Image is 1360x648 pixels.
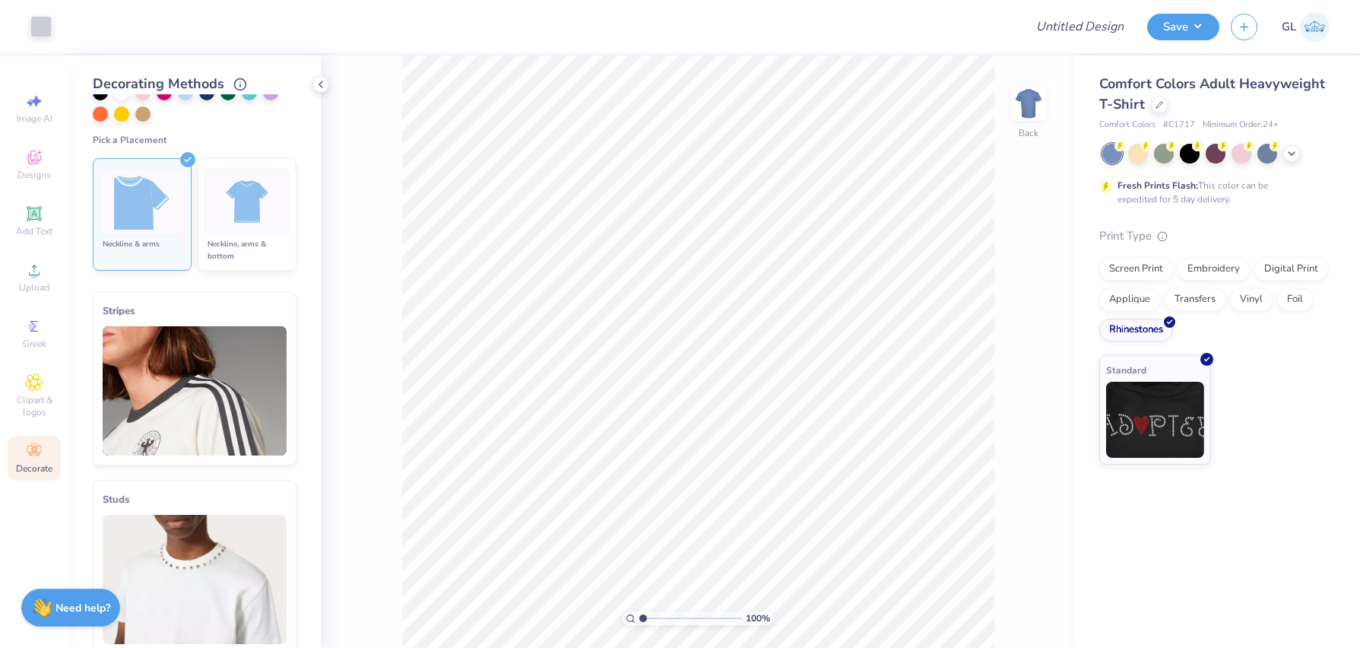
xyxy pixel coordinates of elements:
[93,134,167,146] span: Pick a Placement
[746,611,770,625] span: 100 %
[100,238,185,262] div: Neckline & arms
[1106,382,1204,458] img: Standard
[1282,12,1330,42] a: GL
[1203,119,1279,132] span: Minimum Order: 24 +
[1099,75,1325,113] span: Comfort Colors Adult Heavyweight T-Shirt
[1019,126,1038,140] div: Back
[17,169,51,181] span: Designs
[55,601,110,615] strong: Need help?
[1163,119,1195,132] span: # C1717
[1282,18,1296,36] span: GL
[1099,288,1160,311] div: Applique
[1230,288,1273,311] div: Vinyl
[204,238,290,262] div: Neckline, arms & bottom
[1099,319,1173,341] div: Rhinestones
[1099,119,1156,132] span: Comfort Colors
[1013,88,1044,119] img: Back
[114,173,171,230] img: Neckline & arms
[1117,179,1198,192] strong: Fresh Prints Flash:
[1117,179,1305,206] div: This color can be expedited for 5 day delivery.
[1147,14,1219,40] button: Save
[1277,288,1313,311] div: Foil
[103,302,287,320] div: Stripes
[1106,362,1146,378] span: Standard
[103,515,287,644] img: Studs
[219,173,276,230] img: Neckline, arms & bottom
[1099,258,1173,281] div: Screen Print
[16,225,52,237] span: Add Text
[8,394,61,418] span: Clipart & logos
[16,462,52,475] span: Decorate
[93,74,296,94] div: Decorating Methods
[17,113,52,125] span: Image AI
[1099,227,1330,245] div: Print Type
[19,281,49,294] span: Upload
[1165,288,1225,311] div: Transfers
[23,338,46,350] span: Greek
[1300,12,1330,42] img: Gabrielle Lopez
[103,491,287,509] div: Studs
[1024,11,1136,42] input: Untitled Design
[1254,258,1328,281] div: Digital Print
[1178,258,1250,281] div: Embroidery
[103,326,287,456] img: Stripes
